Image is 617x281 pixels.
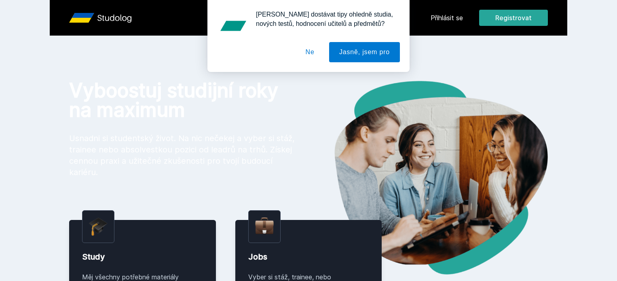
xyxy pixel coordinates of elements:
[89,217,108,236] img: graduation-cap.png
[69,133,296,178] p: Usnadni si studentský život. Na nic nečekej a vyber si stáž, trainee nebo absolvestkou pozici od ...
[329,42,400,62] button: Jasně, jsem pro
[69,81,296,120] h1: Vyboostuj studijní roky na maximum
[82,251,203,262] div: Study
[255,216,274,236] img: briefcase.png
[248,251,369,262] div: Jobs
[217,10,249,42] img: notification icon
[296,42,325,62] button: Ne
[249,10,400,28] div: [PERSON_NAME] dostávat tipy ohledně studia, nových testů, hodnocení učitelů a předmětů?
[308,81,548,275] img: hero.png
